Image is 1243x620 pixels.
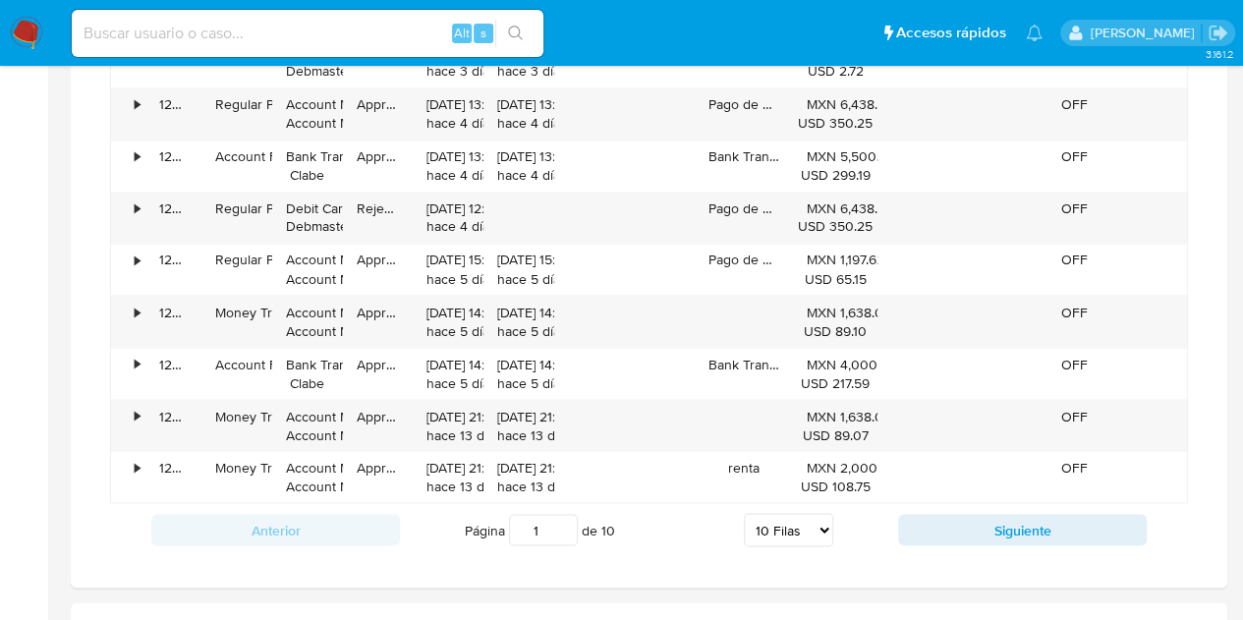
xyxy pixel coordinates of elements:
button: search-icon [495,20,536,47]
span: s [480,24,486,42]
span: Accesos rápidos [896,23,1006,43]
a: Salir [1208,23,1228,43]
span: Alt [454,24,470,42]
a: Notificaciones [1026,25,1043,41]
p: loui.hernandezrodriguez@mercadolibre.com.mx [1090,24,1201,42]
span: 3.161.2 [1205,46,1233,62]
input: Buscar usuario o caso... [72,21,543,46]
